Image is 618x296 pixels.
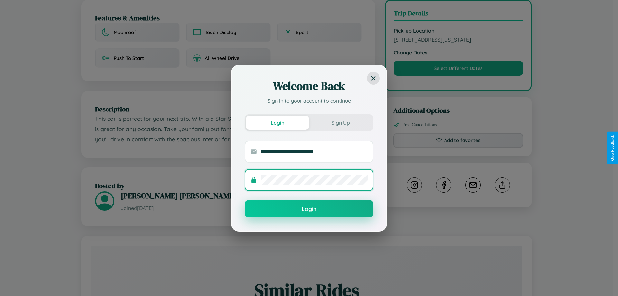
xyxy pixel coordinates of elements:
[610,135,615,161] div: Give Feedback
[245,97,373,105] p: Sign in to your account to continue
[245,78,373,94] h2: Welcome Back
[245,200,373,217] button: Login
[309,116,372,130] button: Sign Up
[246,116,309,130] button: Login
